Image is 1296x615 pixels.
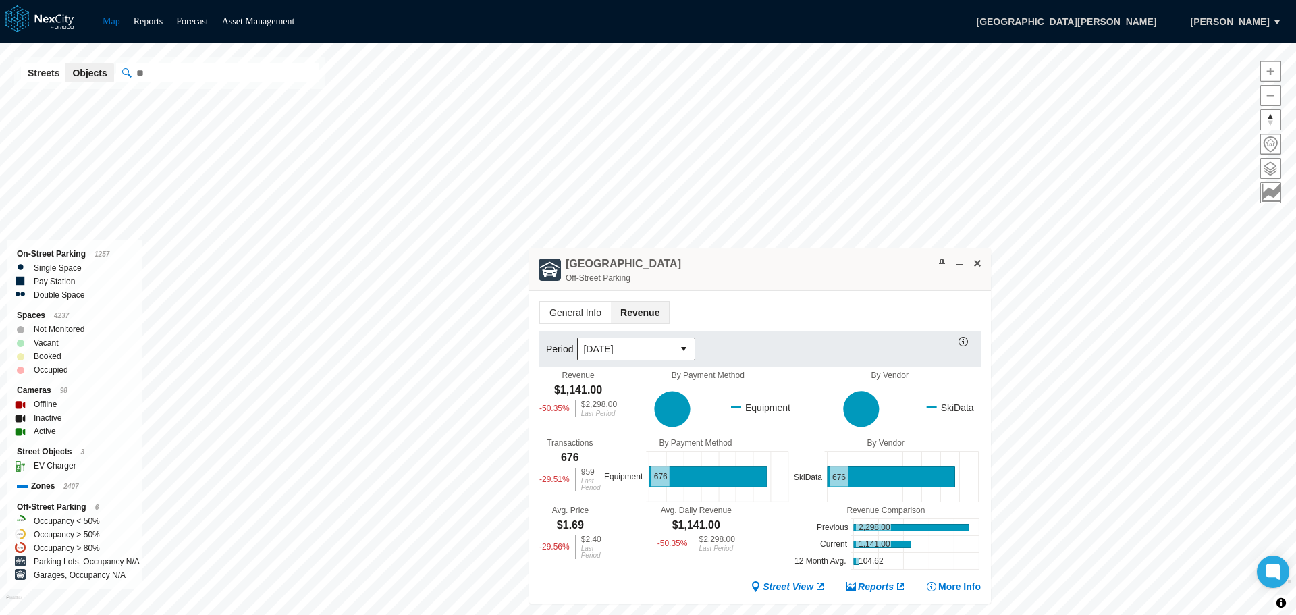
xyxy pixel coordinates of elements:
[938,580,981,593] span: More Info
[1260,61,1281,82] button: Zoom in
[581,545,601,559] div: Last Period
[1273,595,1289,611] button: Toggle attribution
[581,478,601,491] div: Last Period
[34,528,100,541] label: Occupancy > 50%
[1260,182,1281,203] button: Key metrics
[859,523,890,533] text: 2,298.00
[673,338,695,360] button: select
[581,535,601,543] div: $2.40
[34,555,140,568] label: Parking Lots, Occupancy N/A
[17,500,132,514] div: Off-Street Parking
[763,580,813,593] span: Street View
[546,342,577,356] label: Period
[561,450,579,465] div: 676
[562,371,595,380] div: Revenue
[581,468,601,476] div: 959
[63,483,78,490] span: 2407
[60,387,67,394] span: 98
[617,371,799,380] div: By Payment Method
[581,410,617,417] div: Last Period
[94,250,109,258] span: 1257
[858,580,894,593] span: Reports
[540,302,611,323] span: General Info
[34,275,75,288] label: Pay Station
[222,16,295,26] a: Asset Management
[34,411,61,425] label: Inactive
[1177,10,1284,33] button: [PERSON_NAME]
[17,479,132,493] div: Zones
[34,323,84,336] label: Not Monitored
[134,16,163,26] a: Reports
[791,506,981,515] div: Revenue Comparison
[21,63,66,82] button: Streets
[799,371,981,380] div: By Vendor
[583,342,668,356] span: [DATE]
[34,514,100,528] label: Occupancy < 50%
[554,383,602,398] div: $1,141.00
[794,557,846,566] text: 12 Month Avg.
[859,557,884,566] text: 104.62
[1261,61,1280,81] span: Zoom in
[34,288,84,302] label: Double Space
[846,580,906,593] a: Reports
[65,63,113,82] button: Objects
[17,445,132,459] div: Street Objects
[54,312,69,319] span: 4237
[1277,595,1285,610] span: Toggle attribution
[34,459,76,473] label: EV Charger
[17,247,132,261] div: On-Street Parking
[566,257,681,285] div: Double-click to make header text selectable
[1261,110,1280,130] span: Reset bearing to north
[539,468,570,491] div: -29.51 %
[817,523,848,533] text: Previous
[601,438,791,448] div: By Payment Method
[539,400,570,417] div: -50.35 %
[604,473,643,482] text: Equipment
[859,540,890,550] text: 1,141.00
[1260,158,1281,179] button: Layers management
[672,518,720,533] div: $1,141.00
[611,302,669,323] span: Revenue
[1261,86,1280,105] span: Zoom out
[95,504,99,511] span: 6
[34,350,61,363] label: Booked
[699,535,734,543] div: $2,298.00
[654,473,668,482] text: 676
[557,518,584,533] div: $1.69
[17,383,132,398] div: Cameras
[103,16,120,26] a: Map
[80,448,84,456] span: 3
[17,309,132,323] div: Spaces
[1260,85,1281,106] button: Zoom out
[751,580,826,593] a: Street View
[820,540,848,550] text: Current
[794,473,822,482] text: SkiData
[34,398,57,411] label: Offline
[1260,109,1281,130] button: Reset bearing to north
[34,363,68,377] label: Occupied
[6,595,22,611] a: Mapbox homepage
[34,336,58,350] label: Vacant
[176,16,208,26] a: Forecast
[34,425,56,438] label: Active
[566,257,681,271] h4: Double-click to make header text selectable
[547,438,593,448] div: Transactions
[539,535,570,559] div: -29.56 %
[1260,134,1281,155] button: Home
[566,271,681,285] div: Off-Street Parking
[790,438,981,448] div: By Vendor
[657,535,688,552] div: -50.35 %
[72,66,107,80] span: Objects
[661,506,732,515] div: Avg. Daily Revenue
[581,400,617,408] div: $2,298.00
[34,261,82,275] label: Single Space
[34,568,126,582] label: Garages, Occupancy N/A
[552,506,589,515] div: Avg. Price
[1191,15,1270,28] span: [PERSON_NAME]
[699,545,734,552] div: Last Period
[28,66,59,80] span: Streets
[832,473,846,482] text: 676
[926,580,981,593] button: More Info
[34,541,100,555] label: Occupancy > 80%
[962,10,1170,33] span: [GEOGRAPHIC_DATA][PERSON_NAME]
